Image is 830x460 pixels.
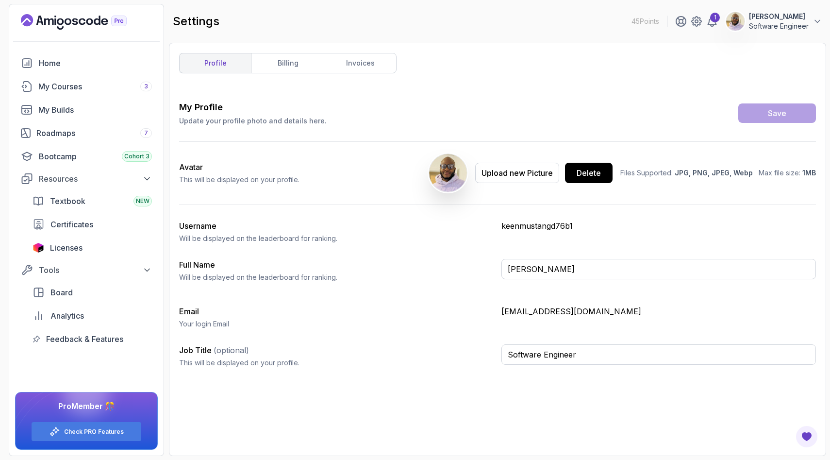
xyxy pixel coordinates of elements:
h2: settings [173,14,219,29]
div: Delete [577,167,601,179]
a: 1 [706,16,718,27]
button: Save [738,103,816,123]
span: 3 [144,83,148,90]
button: Open Feedback Button [795,425,818,448]
a: bootcamp [15,147,158,166]
span: Cohort 3 [124,153,149,160]
p: keenmustangd76b1 [501,220,816,232]
div: Roadmaps [36,127,152,139]
a: home [15,53,158,73]
h3: Email [179,306,494,317]
div: Tools [39,264,152,276]
span: NEW [136,197,149,205]
p: Files Supported: Max file size: [620,168,816,178]
h2: Avatar [179,161,299,173]
div: Upload new Picture [481,167,553,179]
a: certificates [27,215,158,234]
input: Enter your job [501,344,816,365]
img: user profile image [429,154,467,192]
h3: My Profile [179,101,327,114]
a: textbook [27,191,158,211]
button: Resources [15,170,158,187]
div: My Builds [38,104,152,116]
a: feedback [27,329,158,349]
span: Textbook [50,195,85,207]
button: Upload new Picture [475,163,559,183]
p: [EMAIL_ADDRESS][DOMAIN_NAME] [501,306,816,317]
label: Job Title [179,345,249,355]
a: board [27,283,158,302]
img: user profile image [726,12,745,31]
span: 7 [144,129,148,137]
span: Board [50,287,73,298]
p: Update your profile photo and details here. [179,116,327,126]
span: JPG, PNG, JPEG, Webp [675,169,753,177]
p: This will be displayed on your profile. [179,175,299,185]
p: 45 Points [631,17,659,26]
a: Landing page [21,14,149,30]
a: analytics [27,306,158,325]
div: 1 [710,13,720,22]
div: Bootcamp [39,151,152,162]
span: 1MB [802,169,816,177]
button: Tools [15,261,158,279]
span: (optional) [214,345,249,355]
p: This will be displayed on your profile. [179,358,494,368]
p: Will be displayed on the leaderboard for ranking. [179,234,494,243]
span: Certificates [50,219,93,230]
a: Check PRO Features [64,428,124,436]
span: Licenses [50,242,83,254]
div: My Courses [38,81,152,92]
button: Delete [565,163,613,183]
button: Check PRO Features [31,422,142,442]
a: billing [251,53,324,73]
label: Full Name [179,260,215,270]
div: Home [39,57,152,69]
a: builds [15,100,158,119]
a: licenses [27,238,158,257]
label: Username [179,221,216,231]
a: courses [15,77,158,96]
p: Will be displayed on the leaderboard for ranking. [179,273,494,282]
p: Software Engineer [749,21,809,31]
button: user profile image[PERSON_NAME]Software Engineer [726,12,822,31]
p: Your login Email [179,319,494,329]
img: jetbrains icon [33,243,44,253]
a: roadmaps [15,123,158,143]
a: profile [180,53,251,73]
a: invoices [324,53,396,73]
span: Analytics [50,310,84,322]
input: Enter your full name [501,259,816,279]
div: Save [768,107,786,119]
div: Resources [39,173,152,185]
p: [PERSON_NAME] [749,12,809,21]
span: Feedback & Features [46,333,123,345]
